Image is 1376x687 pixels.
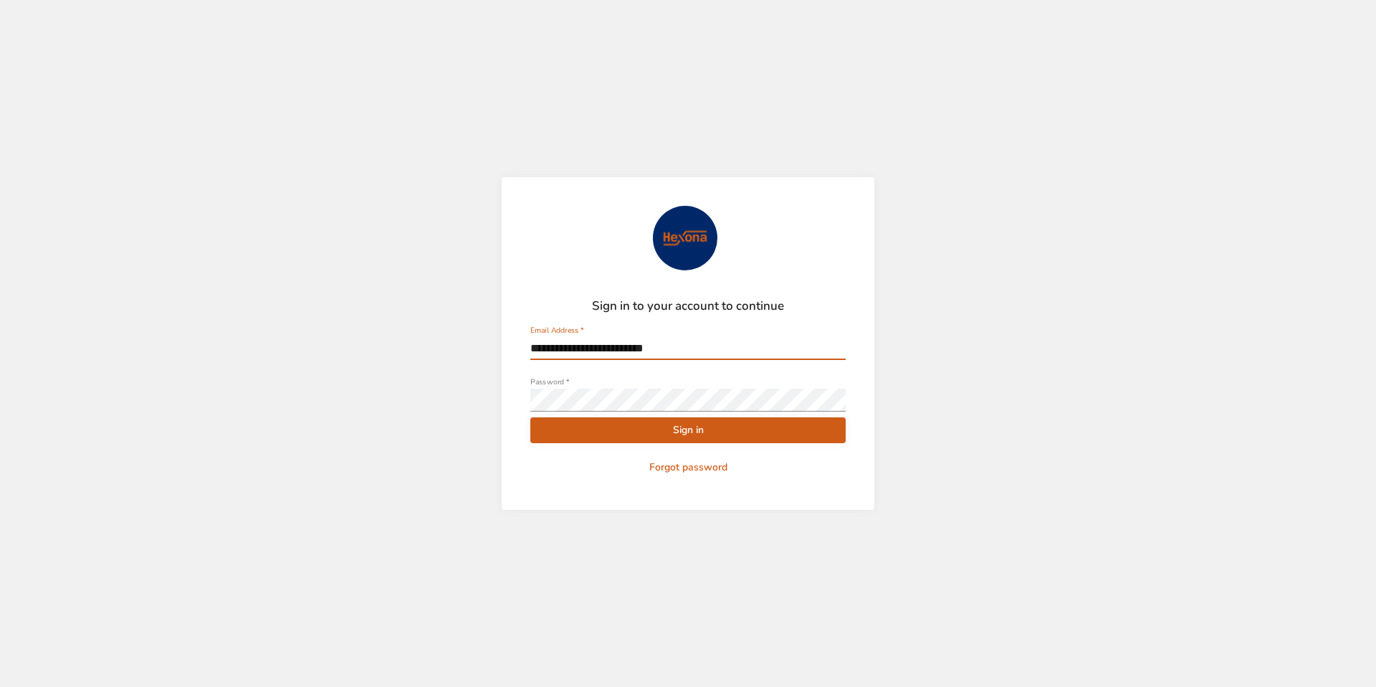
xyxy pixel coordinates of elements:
[530,326,583,334] label: Email Address
[530,299,846,313] h2: Sign in to your account to continue
[530,378,569,386] label: Password
[653,206,717,270] img: Avatar
[536,459,840,477] span: Forgot password
[530,455,846,481] button: Forgot password
[542,422,834,440] span: Sign in
[530,417,846,444] button: Sign in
